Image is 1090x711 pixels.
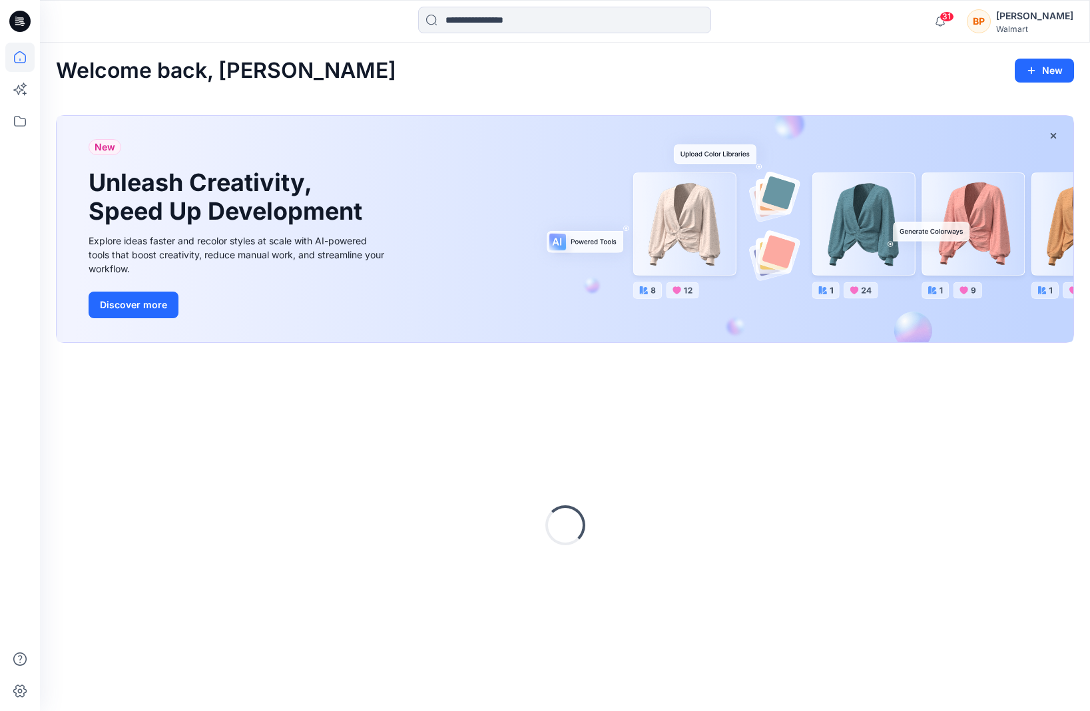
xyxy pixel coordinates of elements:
h1: Unleash Creativity, Speed Up Development [89,168,368,226]
span: 31 [940,11,954,22]
div: BP [967,9,991,33]
div: Explore ideas faster and recolor styles at scale with AI-powered tools that boost creativity, red... [89,234,388,276]
button: New [1015,59,1074,83]
button: Discover more [89,292,178,318]
div: [PERSON_NAME] [996,8,1073,24]
div: Walmart [996,24,1073,34]
span: New [95,139,115,155]
a: Discover more [89,292,388,318]
h2: Welcome back, [PERSON_NAME] [56,59,396,83]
